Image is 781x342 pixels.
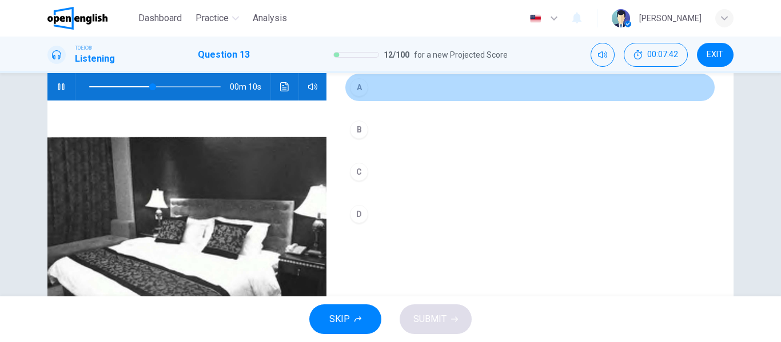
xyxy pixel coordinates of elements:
span: 00m 10s [230,73,270,100]
span: Dashboard [138,11,182,25]
button: Click to see the audio transcription [276,73,294,100]
button: 00:07:42 [624,43,688,67]
a: OpenEnglish logo [47,7,134,30]
span: 00:07:42 [647,50,678,59]
button: Dashboard [134,8,186,29]
button: D [345,200,715,228]
div: Hide [624,43,688,67]
button: SKIP [309,304,381,334]
span: 12 / 100 [384,48,409,62]
div: A [350,78,368,96]
span: EXIT [707,50,723,59]
div: B [350,120,368,139]
img: en [528,14,543,23]
span: Analysis [253,11,287,25]
h1: Question 13 [198,48,250,62]
button: Practice [191,8,244,29]
span: SKIP [329,311,350,327]
button: A [345,73,715,102]
button: C [345,158,715,186]
button: EXIT [697,43,734,67]
div: C [350,163,368,181]
span: Practice [196,11,229,25]
div: Mute [591,43,615,67]
h1: Listening [75,52,115,66]
div: [PERSON_NAME] [639,11,702,25]
img: Profile picture [612,9,630,27]
button: B [345,115,715,144]
span: for a new Projected Score [414,48,508,62]
img: OpenEnglish logo [47,7,107,30]
div: D [350,205,368,223]
span: TOEIC® [75,44,92,52]
button: Analysis [248,8,292,29]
